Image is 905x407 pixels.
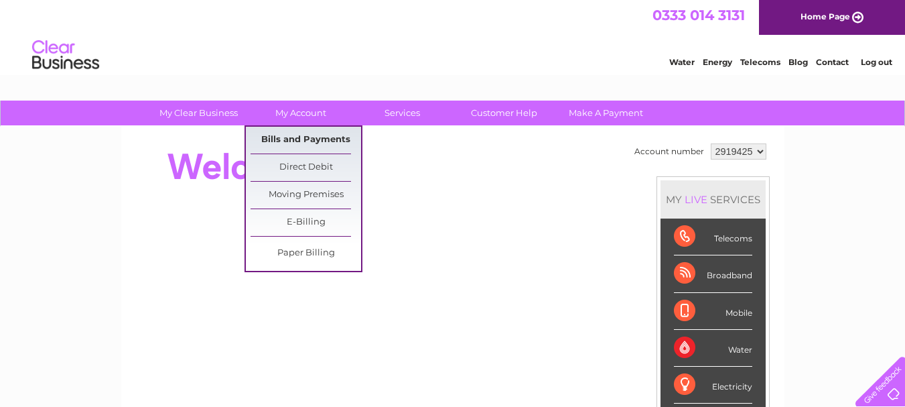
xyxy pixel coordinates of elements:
[143,101,254,125] a: My Clear Business
[788,57,808,67] a: Blog
[251,209,361,236] a: E-Billing
[816,57,849,67] a: Contact
[347,101,458,125] a: Services
[631,140,707,163] td: Account number
[674,293,752,330] div: Mobile
[674,367,752,404] div: Electricity
[703,57,732,67] a: Energy
[251,182,361,209] a: Moving Premises
[551,101,661,125] a: Make A Payment
[449,101,559,125] a: Customer Help
[31,35,100,76] img: logo.png
[682,193,710,206] div: LIVE
[652,7,745,23] a: 0333 014 3131
[245,101,356,125] a: My Account
[674,330,752,367] div: Water
[251,127,361,154] a: Bills and Payments
[660,180,766,219] div: MY SERVICES
[740,57,780,67] a: Telecoms
[674,219,752,255] div: Telecoms
[669,57,695,67] a: Water
[861,57,892,67] a: Log out
[137,7,770,65] div: Clear Business is a trading name of Verastar Limited (registered in [GEOGRAPHIC_DATA] No. 3667643...
[251,240,361,267] a: Paper Billing
[674,255,752,292] div: Broadband
[251,154,361,181] a: Direct Debit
